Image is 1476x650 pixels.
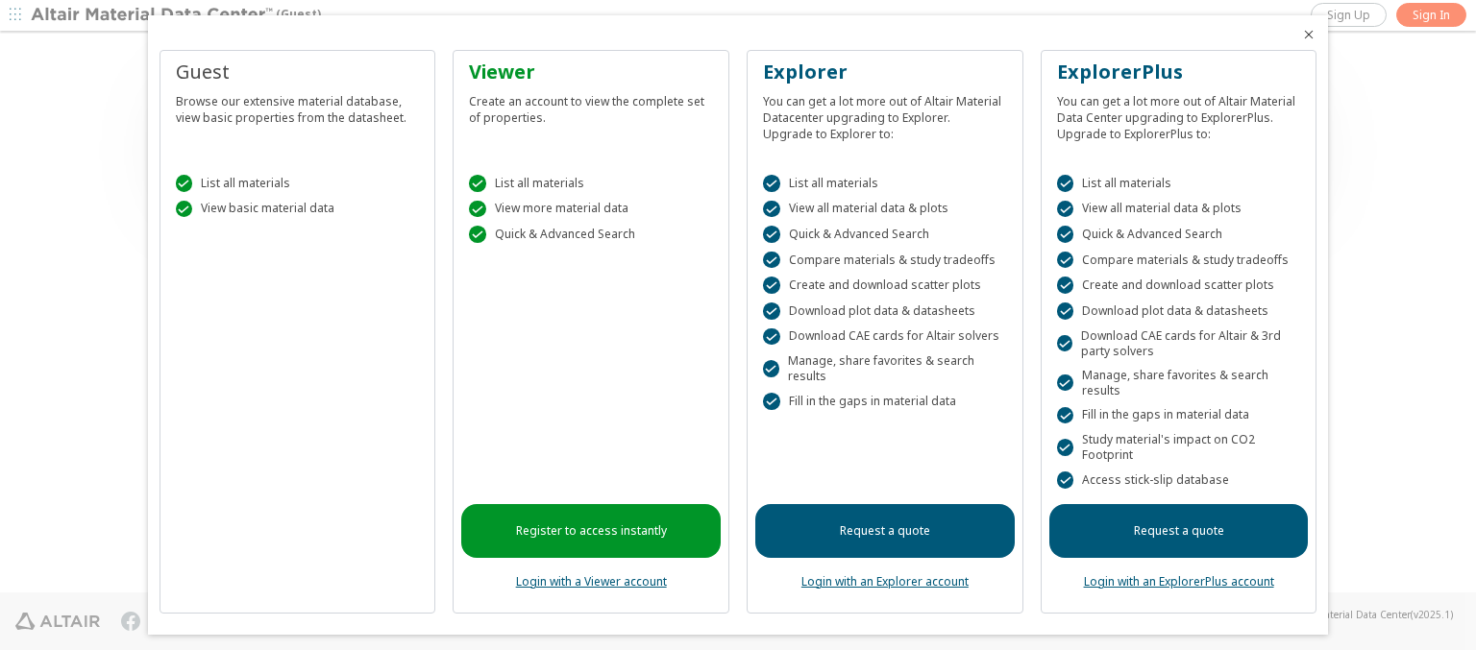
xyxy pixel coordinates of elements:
[763,393,780,410] div: 
[763,353,1007,384] div: Manage, share favorites & search results
[763,277,1007,294] div: Create and download scatter plots
[1057,277,1074,294] div: 
[469,175,486,192] div: 
[755,504,1015,558] a: Request a quote
[801,573,969,590] a: Login with an Explorer account
[469,201,486,218] div: 
[469,59,713,85] div: Viewer
[1057,335,1072,352] div: 
[1057,252,1074,269] div: 
[763,226,780,243] div: 
[763,360,779,377] div: 
[763,201,1007,218] div: View all material data & plots
[176,59,420,85] div: Guest
[176,201,193,218] div: 
[1057,439,1073,456] div: 
[1057,175,1074,192] div: 
[1057,302,1301,320] div: Download plot data & datasheets
[1057,302,1074,320] div: 
[1057,471,1301,489] div: Access stick-slip database
[469,201,713,218] div: View more material data
[1057,85,1301,142] div: You can get a lot more out of Altair Material Data Center upgrading to ExplorerPlus. Upgrade to E...
[763,252,780,269] div: 
[1057,328,1301,359] div: Download CAE cards for Altair & 3rd party solvers
[1301,27,1316,42] button: Close
[763,277,780,294] div: 
[763,302,1007,320] div: Download plot data & datasheets
[1057,226,1301,243] div: Quick & Advanced Search
[469,226,713,243] div: Quick & Advanced Search
[763,328,780,346] div: 
[763,175,1007,192] div: List all materials
[1057,374,1073,392] div: 
[1057,407,1074,424] div: 
[176,175,193,192] div: 
[1057,471,1074,489] div: 
[469,226,486,243] div: 
[763,226,1007,243] div: Quick & Advanced Search
[1057,432,1301,463] div: Study material's impact on CO2 Footprint
[763,302,780,320] div: 
[1057,368,1301,398] div: Manage, share favorites & search results
[176,175,420,192] div: List all materials
[763,59,1007,85] div: Explorer
[1057,175,1301,192] div: List all materials
[176,201,420,218] div: View basic material data
[763,201,780,218] div: 
[1057,277,1301,294] div: Create and download scatter plots
[1057,59,1301,85] div: ExplorerPlus
[763,393,1007,410] div: Fill in the gaps in material data
[461,504,721,558] a: Register to access instantly
[763,85,1007,142] div: You can get a lot more out of Altair Material Datacenter upgrading to Explorer. Upgrade to Explor...
[763,252,1007,269] div: Compare materials & study tradeoffs
[1057,407,1301,424] div: Fill in the gaps in material data
[1057,226,1074,243] div: 
[1057,201,1301,218] div: View all material data & plots
[176,85,420,126] div: Browse our extensive material database, view basic properties from the datasheet.
[516,573,667,590] a: Login with a Viewer account
[469,85,713,126] div: Create an account to view the complete set of properties.
[763,328,1007,346] div: Download CAE cards for Altair solvers
[469,175,713,192] div: List all materials
[1049,504,1309,558] a: Request a quote
[1057,201,1074,218] div: 
[1057,252,1301,269] div: Compare materials & study tradeoffs
[1084,573,1274,590] a: Login with an ExplorerPlus account
[763,175,780,192] div: 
